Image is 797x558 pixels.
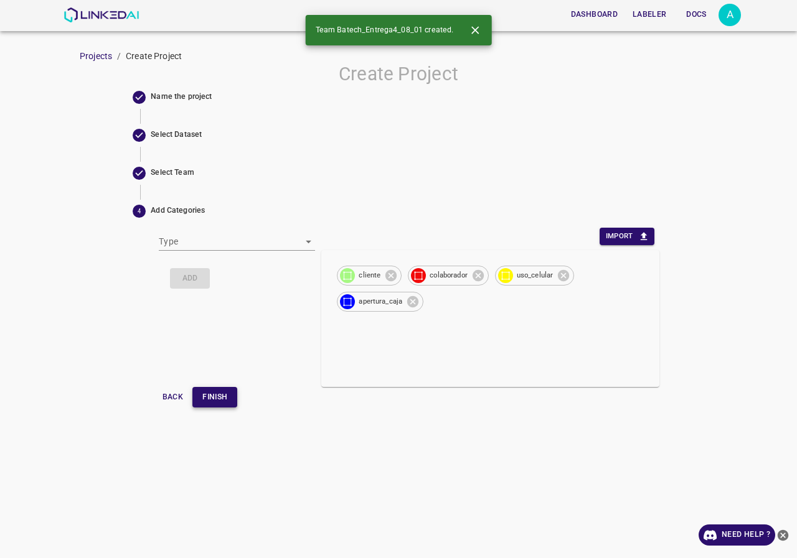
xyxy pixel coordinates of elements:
span: cliente [351,270,388,281]
button: Labeler [628,4,671,25]
span: Add Categories [151,205,664,216]
a: Projects [80,51,112,61]
a: Need Help ? [699,524,775,546]
div: bounding_boxcolaborador [408,266,488,286]
span: Select Team [151,167,664,179]
button: Close [463,19,486,42]
img: bounding_box [340,268,355,283]
a: Docs [674,2,719,27]
button: close-help [775,524,791,546]
span: apertura_caja [351,296,410,307]
a: Labeler [625,2,674,27]
span: colaborador [422,270,474,281]
p: Create Project [126,50,182,63]
h4: Create Project [133,63,664,86]
li: / [117,50,121,63]
a: Dashboard [564,2,625,27]
text: 4 [138,208,141,215]
img: bounding_box [498,268,513,283]
div: bounding_boxuso_celular [495,266,574,286]
span: Select Dataset [151,129,664,141]
img: bounding_box [340,294,355,309]
button: Finish [192,387,237,407]
img: bounding_box [411,268,426,283]
span: uso_celular [509,270,560,281]
div: bounding_boxcliente [337,266,402,286]
button: Docs [676,4,716,25]
div: A [719,4,741,26]
button: Open settings [719,4,741,26]
span: Team Batech_Entrega4_08_01 created. [316,25,454,36]
button: Import [600,228,654,245]
button: Back [153,387,192,407]
img: LinkedAI [64,7,139,22]
span: Name the project [151,91,664,103]
button: Dashboard [566,4,623,25]
div: bounding_boxapertura_caja [337,292,423,312]
nav: breadcrumb [80,50,797,63]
